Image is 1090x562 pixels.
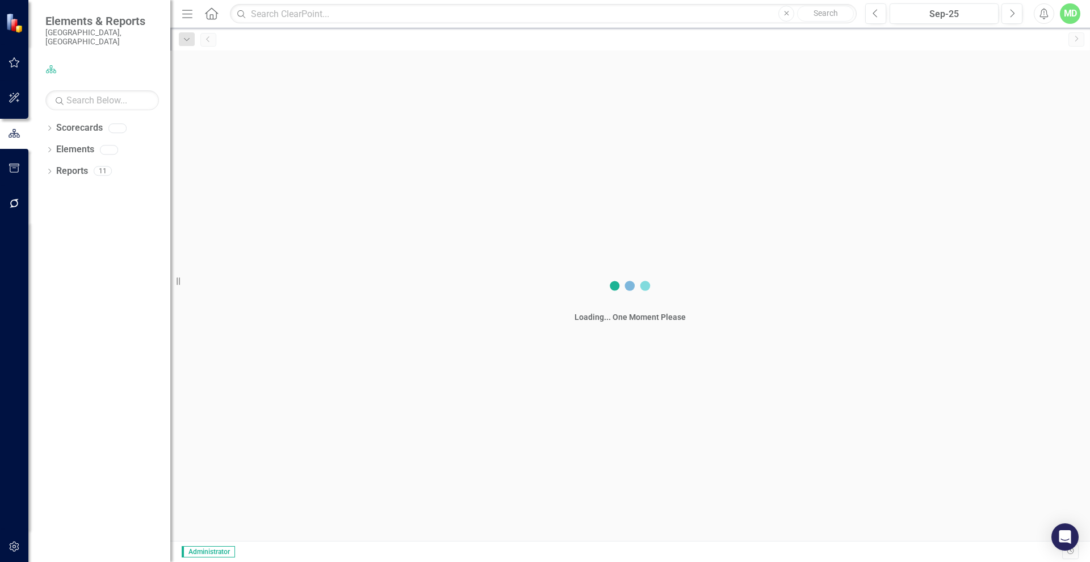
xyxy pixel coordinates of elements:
button: MD [1060,3,1080,24]
div: Sep-25 [894,7,995,21]
button: Search [797,6,854,22]
a: Scorecards [56,122,103,135]
button: Sep-25 [890,3,999,24]
small: [GEOGRAPHIC_DATA], [GEOGRAPHIC_DATA] [45,28,159,47]
span: Search [814,9,838,18]
div: Loading... One Moment Please [575,311,686,323]
span: Elements & Reports [45,14,159,28]
input: Search ClearPoint... [230,4,857,24]
div: 11 [94,166,112,176]
div: Open Intercom Messenger [1051,523,1079,551]
a: Elements [56,143,94,156]
img: ClearPoint Strategy [5,12,26,34]
span: Administrator [182,546,235,557]
input: Search Below... [45,90,159,110]
a: Reports [56,165,88,178]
